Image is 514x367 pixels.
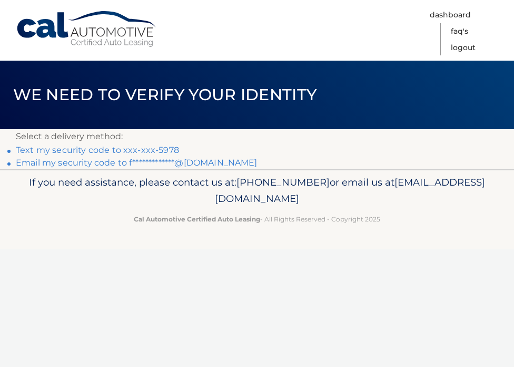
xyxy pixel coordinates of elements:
[236,176,330,188] span: [PHONE_NUMBER]
[16,145,179,155] a: Text my security code to xxx-xxx-5978
[13,85,317,104] span: We need to verify your identity
[451,23,468,40] a: FAQ's
[16,174,498,208] p: If you need assistance, please contact us at: or email us at
[16,214,498,225] p: - All Rights Reserved - Copyright 2025
[16,129,498,144] p: Select a delivery method:
[16,11,158,48] a: Cal Automotive
[134,215,260,223] strong: Cal Automotive Certified Auto Leasing
[430,7,471,23] a: Dashboard
[451,40,476,56] a: Logout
